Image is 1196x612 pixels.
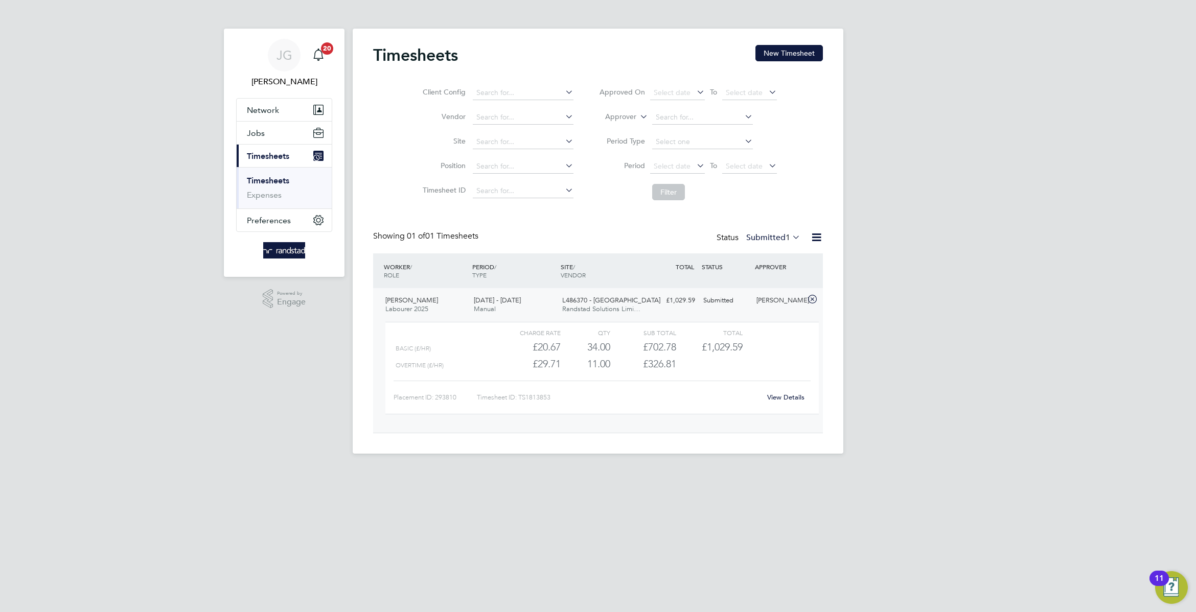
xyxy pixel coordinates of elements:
[247,190,282,200] a: Expenses
[237,99,332,121] button: Network
[473,159,573,174] input: Search for...
[472,271,487,279] span: TYPE
[321,42,333,55] span: 20
[247,105,279,115] span: Network
[702,341,743,353] span: £1,029.59
[473,110,573,125] input: Search for...
[470,257,558,284] div: PERIOD
[767,393,804,402] a: View Details
[473,86,573,100] input: Search for...
[561,271,586,279] span: VENDOR
[646,292,699,309] div: £1,029.59
[726,88,763,97] span: Select date
[473,135,573,149] input: Search for...
[247,151,289,161] span: Timesheets
[474,304,496,313] span: Manual
[420,136,466,146] label: Site
[495,326,561,339] div: Charge rate
[561,326,610,339] div: QTY
[610,356,676,372] div: £326.81
[420,185,466,195] label: Timesheet ID
[237,145,332,167] button: Timesheets
[473,184,573,198] input: Search for...
[590,112,636,122] label: Approver
[396,345,431,352] span: Basic (£/HR)
[495,356,561,372] div: £29.71
[652,110,753,125] input: Search for...
[308,39,329,72] a: 20
[652,135,753,149] input: Select one
[599,161,645,170] label: Period
[396,362,444,369] span: Overtime (£/HR)
[652,184,685,200] button: Filter
[224,29,344,277] nav: Main navigation
[277,298,306,307] span: Engage
[562,304,640,313] span: Randstad Solutions Limi…
[676,326,742,339] div: Total
[373,45,458,65] h2: Timesheets
[407,231,425,241] span: 01 of
[562,296,660,304] span: L486370 - [GEOGRAPHIC_DATA]
[263,242,306,258] img: randstad-logo-retina.png
[236,242,332,258] a: Go to home page
[1155,578,1164,592] div: 11
[277,49,292,62] span: JG
[599,136,645,146] label: Period Type
[247,216,291,225] span: Preferences
[384,271,399,279] span: ROLE
[561,339,610,356] div: 34.00
[381,257,470,284] div: WORKER
[654,88,691,97] span: Select date
[746,232,800,243] label: Submitted
[752,257,806,276] div: APPROVER
[237,209,332,231] button: Preferences
[477,389,761,406] div: Timesheet ID: TS1813853
[385,296,438,304] span: [PERSON_NAME]
[755,45,823,61] button: New Timesheet
[394,389,477,406] div: Placement ID: 293810
[407,231,478,241] span: 01 Timesheets
[420,112,466,121] label: Vendor
[236,39,332,88] a: JG[PERSON_NAME]
[699,292,752,309] div: Submitted
[373,231,480,242] div: Showing
[385,304,428,313] span: Labourer 2025
[247,176,289,185] a: Timesheets
[263,289,306,309] a: Powered byEngage
[654,161,691,171] span: Select date
[558,257,647,284] div: SITE
[474,296,521,304] span: [DATE] - [DATE]
[676,263,694,271] span: TOTAL
[752,292,806,309] div: [PERSON_NAME]
[237,167,332,208] div: Timesheets
[1155,571,1188,604] button: Open Resource Center, 11 new notifications
[717,231,802,245] div: Status
[610,339,676,356] div: £702.78
[561,356,610,372] div: 11.00
[277,289,306,298] span: Powered by
[237,122,332,144] button: Jobs
[247,128,265,138] span: Jobs
[573,263,575,271] span: /
[786,232,790,243] span: 1
[420,87,466,97] label: Client Config
[599,87,645,97] label: Approved On
[610,326,676,339] div: Sub Total
[236,76,332,88] span: James Garrard
[707,159,720,172] span: To
[495,339,561,356] div: £20.67
[726,161,763,171] span: Select date
[699,257,752,276] div: STATUS
[707,85,720,99] span: To
[410,263,412,271] span: /
[420,161,466,170] label: Position
[494,263,496,271] span: /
